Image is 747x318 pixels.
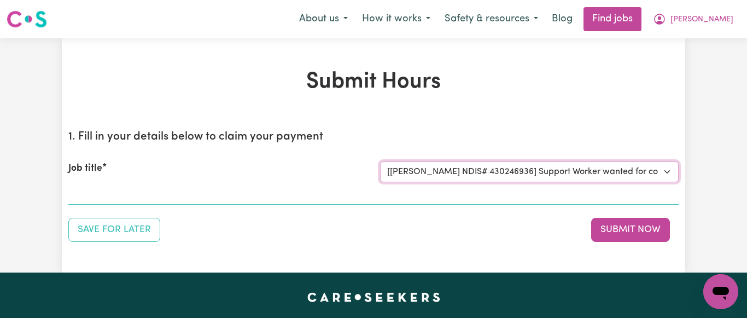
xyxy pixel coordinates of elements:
[68,130,679,144] h2: 1. Fill in your details below to claim your payment
[7,7,47,32] a: Careseekers logo
[545,7,579,31] a: Blog
[437,8,545,31] button: Safety & resources
[646,8,740,31] button: My Account
[68,218,160,242] button: Save your job report
[307,292,440,301] a: Careseekers home page
[583,7,641,31] a: Find jobs
[591,218,670,242] button: Submit your job report
[68,161,102,176] label: Job title
[703,274,738,309] iframe: Button to launch messaging window
[355,8,437,31] button: How it works
[68,69,679,95] h1: Submit Hours
[292,8,355,31] button: About us
[7,9,47,29] img: Careseekers logo
[670,14,733,26] span: [PERSON_NAME]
